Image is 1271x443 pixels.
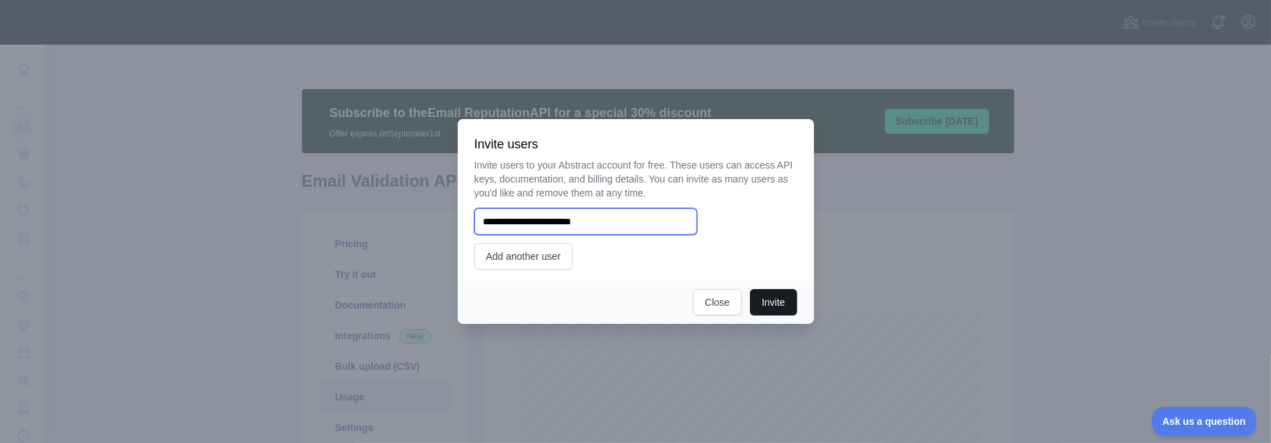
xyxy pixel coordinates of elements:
[474,158,797,200] p: Invite users to your Abstract account for free. These users can access API keys, documentation, a...
[750,289,797,316] button: Invite
[474,136,797,153] h3: Invite users
[474,243,573,270] button: Add another user
[693,289,742,316] button: Close
[1152,407,1257,436] iframe: Toggle Customer Support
